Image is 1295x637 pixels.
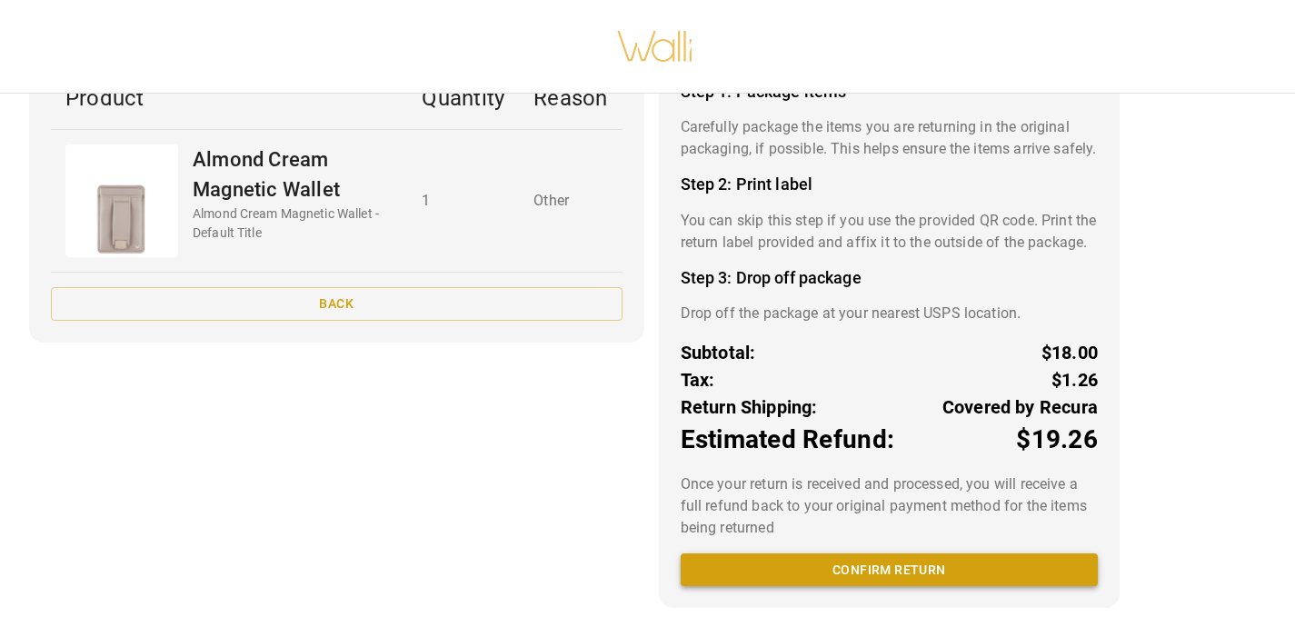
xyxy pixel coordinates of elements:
[1016,421,1098,459] p: $19.26
[422,190,504,212] p: 1
[193,204,393,243] p: Almond Cream Magnetic Wallet - Default Title
[51,287,623,321] button: Back
[681,366,715,393] p: Tax:
[681,210,1098,254] p: You can skip this step if you use the provided QR code. Print the return label provided and affix...
[681,421,894,459] p: Estimated Refund:
[681,473,1098,539] p: Once your return is received and processed, you will receive a full refund back to your original ...
[681,553,1098,587] button: Confirm return
[65,82,393,114] p: Product
[1041,339,1098,366] p: $18.00
[681,174,1098,194] h4: Step 2: Print label
[681,303,1098,324] p: Drop off the package at your nearest USPS location.
[942,393,1098,421] p: Covered by Recura
[681,393,818,421] p: Return Shipping:
[681,339,756,366] p: Subtotal:
[1051,366,1098,393] p: $1.26
[422,82,504,114] p: Quantity
[533,82,607,114] p: Reason
[533,190,607,212] p: Other
[681,268,1098,288] h4: Step 3: Drop off package
[193,144,393,204] p: Almond Cream Magnetic Wallet
[681,116,1098,160] p: Carefully package the items you are returning in the original packaging, if possible. This helps ...
[616,7,694,85] img: walli-inc.myshopify.com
